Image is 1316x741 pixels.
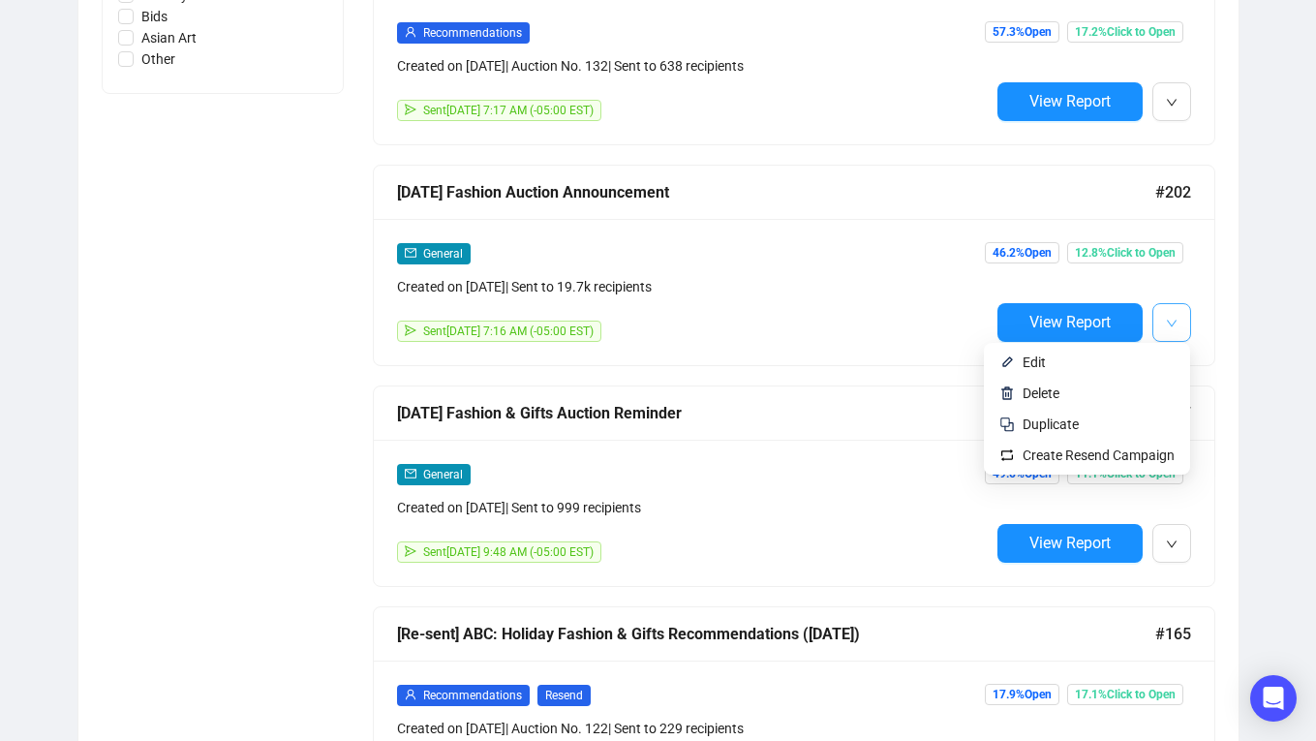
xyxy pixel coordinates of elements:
div: Created on [DATE] | Auction No. 122 | Sent to 229 recipients [397,718,990,739]
span: Sent [DATE] 7:16 AM (-05:00 EST) [423,324,594,338]
div: Created on [DATE] | Sent to 999 recipients [397,497,990,518]
span: Bids [134,6,175,27]
div: Open Intercom Messenger [1250,675,1297,722]
span: Asian Art [134,27,204,48]
a: [DATE] Fashion Auction Announcement#202mailGeneralCreated on [DATE]| Sent to 19.7k recipientssend... [373,165,1215,366]
span: send [405,104,416,115]
span: down [1166,539,1178,550]
span: Duplicate [1023,417,1079,432]
img: retweet.svg [999,448,1015,463]
span: mail [405,247,416,259]
span: user [405,26,416,38]
span: General [423,468,463,481]
div: Created on [DATE] | Auction No. 132 | Sent to 638 recipients [397,55,990,77]
span: 12.8% Click to Open [1067,242,1183,263]
span: 46.2% Open [985,242,1059,263]
span: General [423,247,463,261]
span: Recommendations [423,689,522,702]
a: [DATE] Fashion & Gifts Auction Reminder#167mailGeneralCreated on [DATE]| Sent to 999 recipientsse... [373,386,1215,587]
span: Sent [DATE] 7:17 AM (-05:00 EST) [423,104,594,117]
span: Sent [DATE] 9:48 AM (-05:00 EST) [423,545,594,559]
span: Delete [1023,386,1059,401]
button: View Report [997,524,1143,563]
div: [DATE] Fashion Auction Announcement [397,180,1155,204]
span: down [1166,97,1178,108]
div: [DATE] Fashion & Gifts Auction Reminder [397,401,1155,425]
span: View Report [1029,92,1111,110]
div: [Re-sent] ABC: Holiday Fashion & Gifts Recommendations ([DATE]) [397,622,1155,646]
span: #202 [1155,180,1191,204]
span: Recommendations [423,26,522,40]
span: Other [134,48,183,70]
span: 17.1% Click to Open [1067,684,1183,705]
span: Create Resend Campaign [1023,448,1175,463]
span: View Report [1029,313,1111,331]
button: View Report [997,303,1143,342]
span: send [405,545,416,557]
span: send [405,324,416,336]
button: View Report [997,82,1143,121]
span: down [1166,318,1178,329]
span: 17.2% Click to Open [1067,21,1183,43]
span: 17.9% Open [985,684,1059,705]
img: svg+xml;base64,PHN2ZyB4bWxucz0iaHR0cDovL3d3dy53My5vcmcvMjAwMC9zdmciIHhtbG5zOnhsaW5rPSJodHRwOi8vd3... [999,386,1015,401]
span: View Report [1029,534,1111,552]
img: svg+xml;base64,PHN2ZyB4bWxucz0iaHR0cDovL3d3dy53My5vcmcvMjAwMC9zdmciIHhtbG5zOnhsaW5rPSJodHRwOi8vd3... [999,355,1015,370]
span: mail [405,468,416,479]
span: Edit [1023,355,1046,370]
div: Created on [DATE] | Sent to 19.7k recipients [397,276,990,297]
span: 57.3% Open [985,21,1059,43]
span: user [405,689,416,700]
img: svg+xml;base64,PHN2ZyB4bWxucz0iaHR0cDovL3d3dy53My5vcmcvMjAwMC9zdmciIHdpZHRoPSIyNCIgaGVpZ2h0PSIyNC... [999,417,1015,432]
span: Resend [537,685,591,706]
span: #165 [1155,622,1191,646]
